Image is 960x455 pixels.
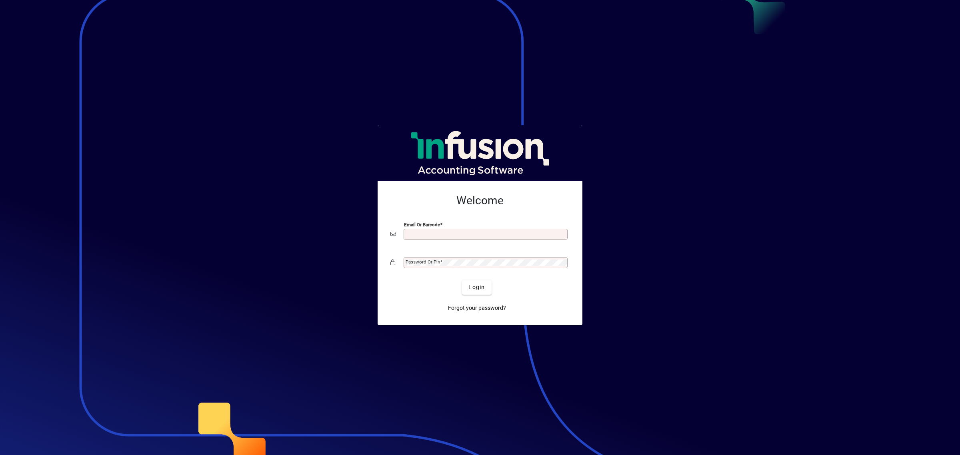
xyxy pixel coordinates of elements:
a: Forgot your password? [445,301,509,315]
span: Login [468,283,485,291]
button: Login [462,280,491,295]
h2: Welcome [390,194,570,208]
mat-label: Email or Barcode [404,222,440,227]
mat-label: Password or Pin [406,259,440,265]
span: Forgot your password? [448,304,506,312]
